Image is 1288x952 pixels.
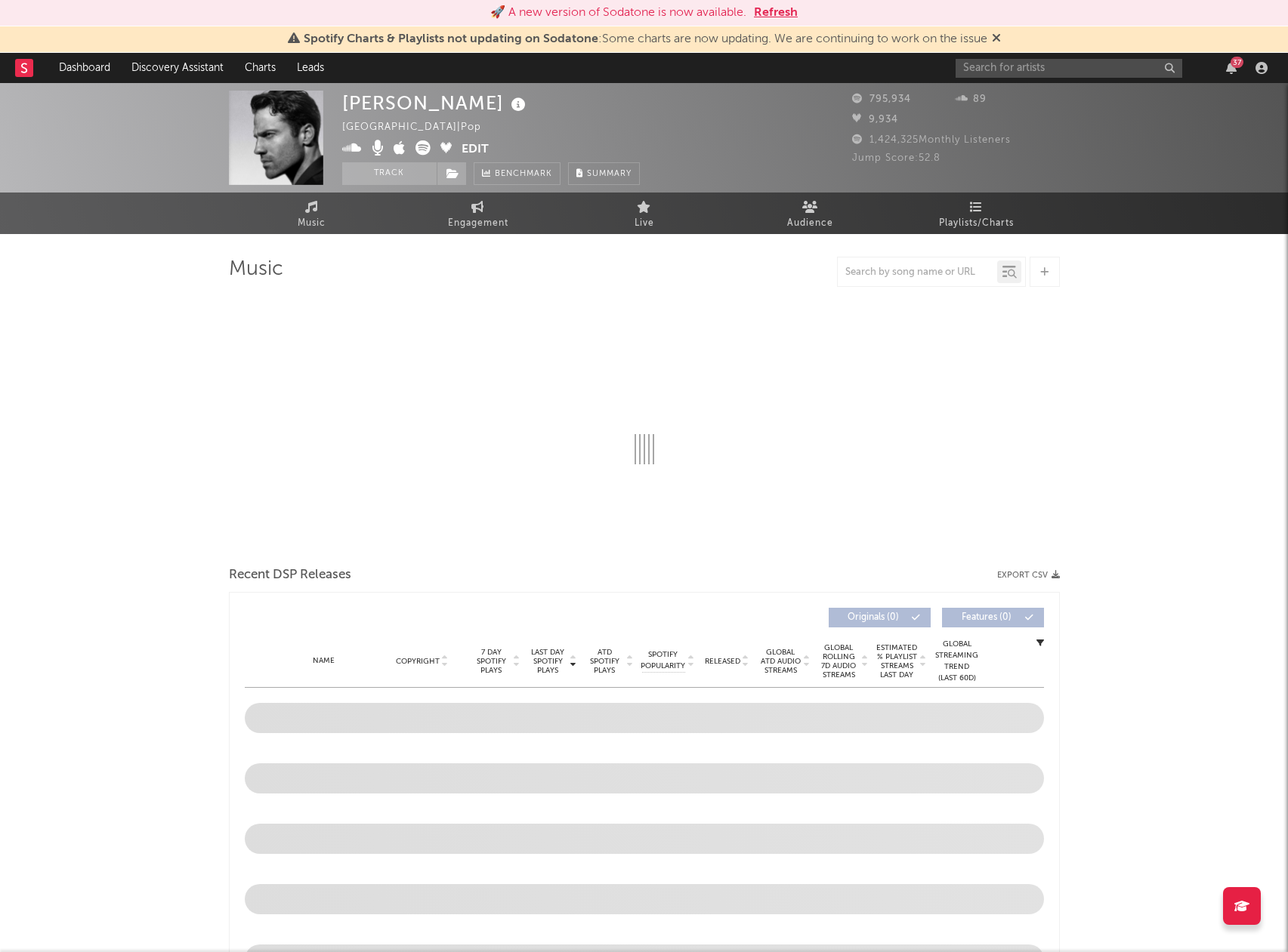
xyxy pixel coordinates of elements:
span: Spotify Charts & Playlists not updating on Sodatone [304,33,598,45]
span: : Some charts are now updating. We are continuing to work on the issue [304,33,987,45]
span: Copyright [396,657,440,666]
a: Audience [727,193,894,234]
span: Estimated % Playlist Streams Last Day [876,643,918,679]
a: Charts [234,53,286,83]
div: 37 [1231,57,1243,68]
input: Search by song name or URL [838,266,997,279]
div: Name [275,655,374,667]
button: 37 [1226,62,1237,74]
span: Originals ( 0 ) [839,613,908,622]
a: Leads [286,53,335,83]
span: Recent DSP Releases [229,566,351,584]
span: 89 [956,94,987,104]
button: Originals(0) [829,608,931,627]
span: Global ATD Audio Streams [760,648,802,675]
span: ATD Spotify Plays [585,648,625,675]
span: Benchmark [495,165,552,183]
span: Audience [787,214,833,233]
span: Summary [587,170,632,178]
a: Benchmark [474,162,561,185]
span: 795,934 [852,94,911,104]
span: 7 Day Spotify Plays [471,648,511,675]
button: Edit [462,140,489,159]
span: Global Rolling 7D Audio Streams [818,643,860,679]
span: Jump Score: 52.8 [852,153,941,163]
a: Engagement [395,193,561,234]
input: Search for artists [956,59,1182,78]
a: Playlists/Charts [894,193,1060,234]
span: Last Day Spotify Plays [528,648,568,675]
span: 9,934 [852,115,898,125]
div: Global Streaming Trend (Last 60D) [934,639,980,684]
span: Playlists/Charts [939,214,1014,233]
button: Features(0) [942,608,1044,627]
span: Dismiss [992,33,1001,45]
a: Discovery Assistant [121,53,234,83]
span: Released [705,657,740,666]
span: Features ( 0 ) [952,613,1021,622]
button: Track [342,162,437,185]
div: 🚀 A new version of Sodatone is now available. [490,4,746,22]
div: [PERSON_NAME] [342,91,530,116]
button: Export CSV [997,571,1060,580]
button: Refresh [754,4,798,22]
a: Dashboard [48,53,121,83]
button: Summary [568,162,640,185]
span: 1,424,325 Monthly Listeners [852,135,1011,145]
div: [GEOGRAPHIC_DATA] | Pop [342,119,499,137]
span: Live [635,214,654,233]
a: Music [229,193,395,234]
span: Spotify Popularity [641,649,685,672]
a: Live [561,193,727,234]
span: Music [298,214,326,233]
span: Engagement [448,214,508,233]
